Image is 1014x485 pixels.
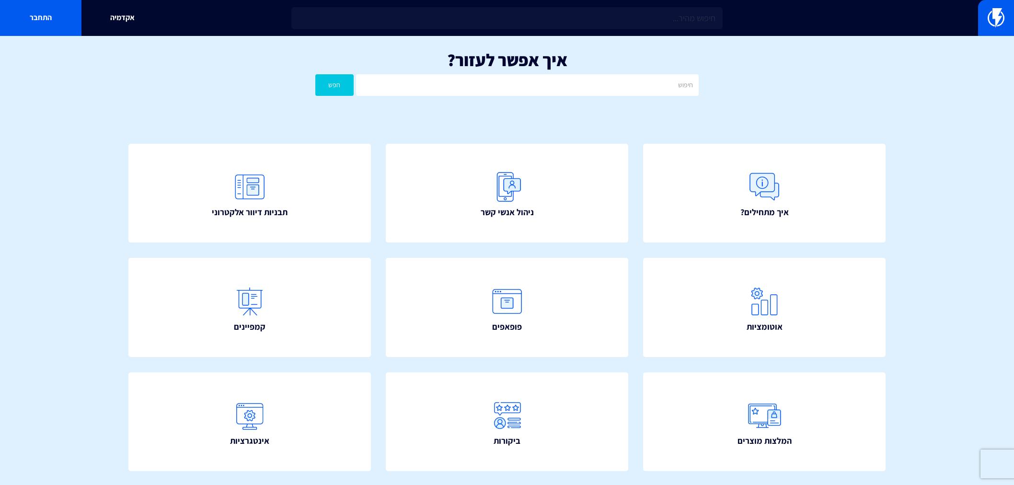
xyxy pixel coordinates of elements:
a: ניהול אנשי קשר [386,144,628,243]
a: איך מתחילים? [643,144,886,243]
h1: איך אפשר לעזור? [14,50,1000,69]
span: תבניות דיוור אלקטרוני [212,206,288,219]
a: ביקורות [386,372,628,472]
span: ניהול אנשי קשר [481,206,534,219]
span: קמפיינים [234,321,265,333]
button: חפש [315,74,354,96]
span: ביקורות [494,435,520,447]
span: אינטגרציות [230,435,269,447]
span: פופאפים [492,321,522,333]
a: קמפיינים [128,258,371,357]
input: חיפוש [356,74,699,96]
span: איך מתחילים? [740,206,789,219]
a: אינטגרציות [128,372,371,472]
a: אוטומציות [643,258,886,357]
span: המלצות מוצרים [737,435,792,447]
a: המלצות מוצרים [643,372,886,472]
a: פופאפים [386,258,628,357]
input: חיפוש מהיר... [291,7,723,29]
a: תבניות דיוור אלקטרוני [128,144,371,243]
span: אוטומציות [747,321,783,333]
